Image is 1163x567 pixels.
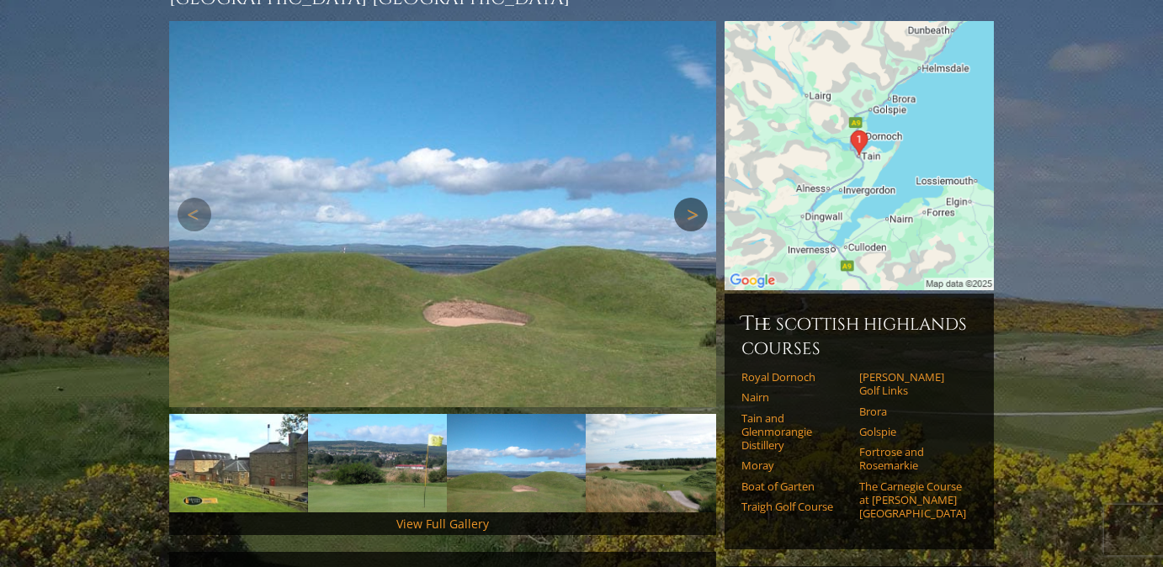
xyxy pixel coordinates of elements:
img: Google Map of Tain Golf Club, Chapel Road, Tain, United Kingdom [725,21,994,290]
a: Moray [741,458,848,472]
a: Tain and Glenmorangie Distillery [741,411,848,453]
h6: The Scottish Highlands Courses [741,310,977,360]
a: Previous [178,198,211,231]
a: Royal Dornoch [741,370,848,384]
a: [PERSON_NAME] Golf Links [859,370,966,398]
a: View Full Gallery [396,516,489,532]
a: Nairn [741,390,848,404]
a: Golspie [859,425,966,438]
a: Traigh Golf Course [741,500,848,513]
a: Brora [859,405,966,418]
a: The Carnegie Course at [PERSON_NAME][GEOGRAPHIC_DATA] [859,480,966,521]
a: Boat of Garten [741,480,848,493]
a: Next [674,198,708,231]
a: Fortrose and Rosemarkie [859,445,966,473]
